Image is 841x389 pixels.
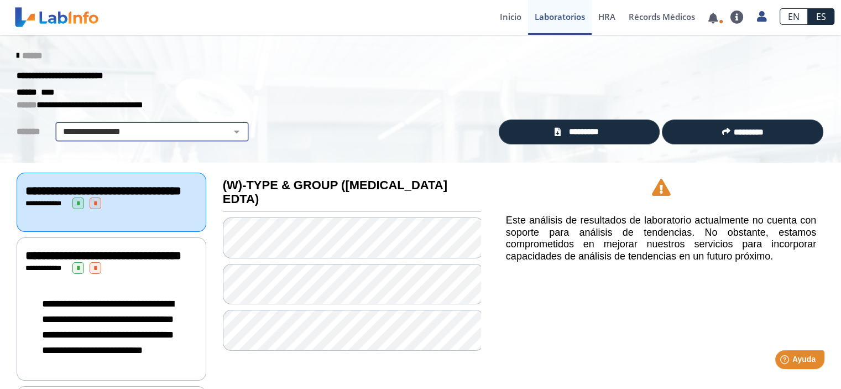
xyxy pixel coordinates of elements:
a: EN [780,8,808,25]
span: HRA [598,11,615,22]
a: ES [808,8,834,25]
iframe: Help widget launcher [743,346,829,377]
b: (W)-TYPE & GROUP ([MEDICAL_DATA] EDTA) [223,178,447,206]
h5: Este análisis de resultados de laboratorio actualmente no cuenta con soporte para análisis de ten... [506,215,816,262]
